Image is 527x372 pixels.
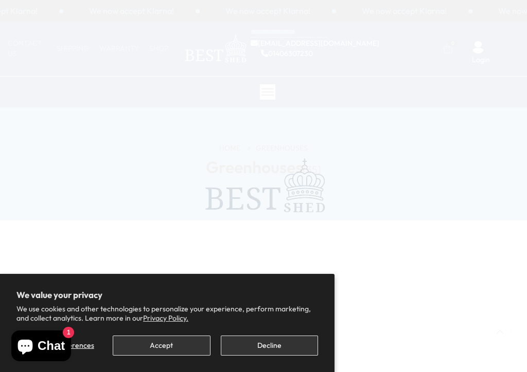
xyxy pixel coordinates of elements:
a: Privacy Policy. [143,313,188,323]
button: Decline [221,336,318,356]
inbox-online-store-chat: Shopify online store chat [8,330,74,364]
h2: We value your privacy [16,290,318,300]
p: We use cookies and other technologies to personalize your experience, perform marketing, and coll... [16,304,318,323]
button: Accept [113,336,210,356]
